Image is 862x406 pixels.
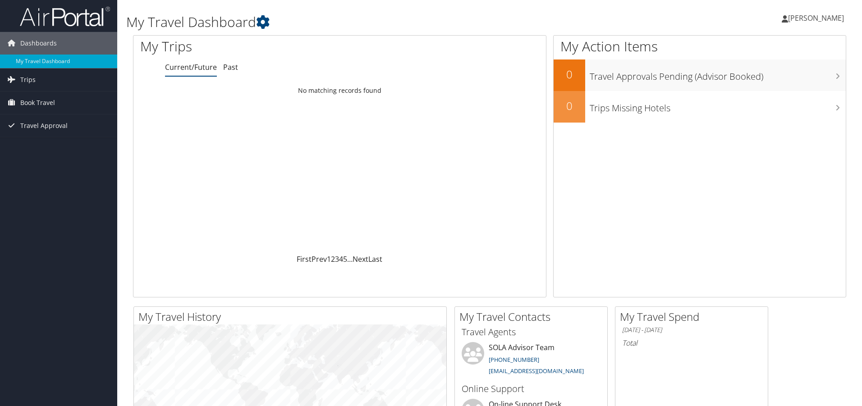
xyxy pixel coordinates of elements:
[339,254,343,264] a: 4
[782,5,853,32] a: [PERSON_NAME]
[788,13,844,23] span: [PERSON_NAME]
[331,254,335,264] a: 2
[590,66,846,83] h3: Travel Approvals Pending (Advisor Booked)
[554,67,585,82] h2: 0
[590,97,846,114] h3: Trips Missing Hotels
[335,254,339,264] a: 3
[554,98,585,114] h2: 0
[554,91,846,123] a: 0Trips Missing Hotels
[459,309,607,324] h2: My Travel Contacts
[347,254,353,264] span: …
[489,367,584,375] a: [EMAIL_ADDRESS][DOMAIN_NAME]
[622,326,761,334] h6: [DATE] - [DATE]
[133,82,546,99] td: No matching records found
[138,309,446,324] h2: My Travel History
[223,62,238,72] a: Past
[140,37,367,56] h1: My Trips
[20,114,68,137] span: Travel Approval
[20,91,55,114] span: Book Travel
[489,356,539,364] a: [PHONE_NUMBER]
[20,6,110,27] img: airportal-logo.png
[327,254,331,264] a: 1
[20,32,57,55] span: Dashboards
[554,59,846,91] a: 0Travel Approvals Pending (Advisor Booked)
[297,254,312,264] a: First
[554,37,846,56] h1: My Action Items
[312,254,327,264] a: Prev
[462,383,601,395] h3: Online Support
[20,68,36,91] span: Trips
[622,338,761,348] h6: Total
[462,326,601,338] h3: Travel Agents
[368,254,382,264] a: Last
[165,62,217,72] a: Current/Future
[457,342,605,379] li: SOLA Advisor Team
[343,254,347,264] a: 5
[620,309,768,324] h2: My Travel Spend
[126,13,611,32] h1: My Travel Dashboard
[353,254,368,264] a: Next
